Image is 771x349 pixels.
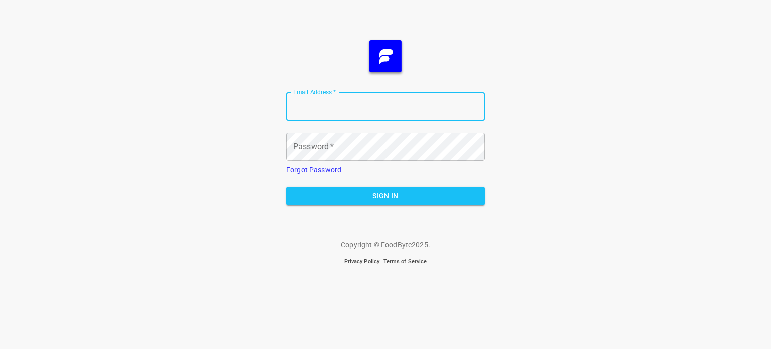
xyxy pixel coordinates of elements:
[286,166,341,174] a: Forgot Password
[383,258,427,265] a: Terms of Service
[286,187,485,205] button: Sign In
[341,240,430,250] p: Copyright © FoodByte 2025 .
[369,40,402,72] img: FB_Logo_Reversed_RGB_Icon.895fbf61.png
[344,258,379,265] a: Privacy Policy
[294,190,477,202] span: Sign In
